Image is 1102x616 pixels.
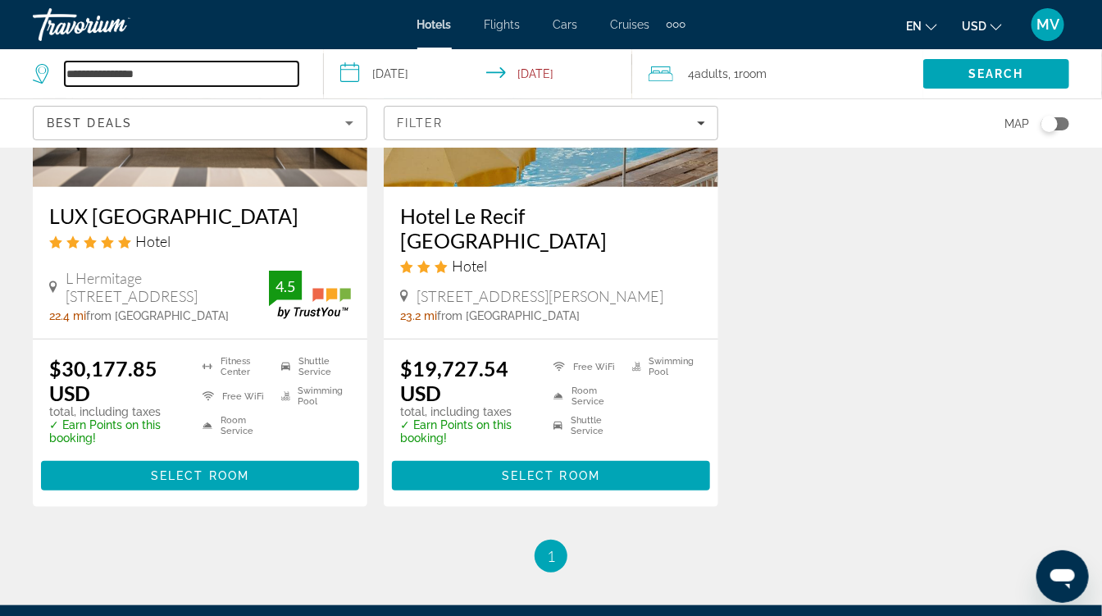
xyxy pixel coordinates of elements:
[49,418,182,445] p: ✓ Earn Points on this booking!
[545,415,623,436] li: Shuttle Service
[49,232,351,250] div: 5 star Hotel
[400,405,533,418] p: total, including taxes
[273,356,351,377] li: Shuttle Service
[269,271,351,319] img: TrustYou guest rating badge
[1036,16,1059,33] span: MV
[694,67,728,80] span: Adults
[65,62,298,86] input: Search hotel destination
[384,106,718,140] button: Filters
[86,309,229,322] span: from [GEOGRAPHIC_DATA]
[545,386,623,407] li: Room Service
[47,116,132,130] span: Best Deals
[502,469,600,482] span: Select Room
[400,309,437,322] span: 23.2 mi
[41,464,359,482] a: Select Room
[728,62,767,85] span: , 1
[545,356,623,377] li: Free WiFi
[1027,7,1069,42] button: User Menu
[906,20,922,33] span: en
[49,356,157,405] ins: $30,177.85 USD
[194,386,272,407] li: Free WiFi
[392,464,710,482] a: Select Room
[400,418,533,445] p: ✓ Earn Points on this booking!
[452,257,487,275] span: Hotel
[49,309,86,322] span: 22.4 mi
[553,18,578,31] a: Cars
[417,287,663,305] span: [STREET_ADDRESS][PERSON_NAME]
[485,18,521,31] a: Flights
[49,405,182,418] p: total, including taxes
[392,461,710,491] button: Select Room
[269,276,302,296] div: 4.5
[324,49,631,98] button: Select check in and out date
[611,18,650,31] a: Cruises
[1036,550,1089,603] iframe: Bouton de lancement de la fenêtre de messagerie
[688,62,728,85] span: 4
[400,356,508,405] ins: $19,727.54 USD
[906,14,937,38] button: Change language
[33,3,197,46] a: Travorium
[962,14,1002,38] button: Change currency
[151,469,249,482] span: Select Room
[194,415,272,436] li: Room Service
[400,203,702,253] a: Hotel Le Recif [GEOGRAPHIC_DATA]
[962,20,986,33] span: USD
[194,356,272,377] li: Fitness Center
[1029,116,1069,131] button: Toggle map
[66,269,269,305] span: L Hermitage [STREET_ADDRESS]
[41,461,359,491] button: Select Room
[273,386,351,407] li: Swimming Pool
[1004,112,1029,135] span: Map
[33,540,1069,573] nav: Pagination
[923,59,1069,89] button: Search
[135,232,171,250] span: Hotel
[739,67,767,80] span: Room
[47,113,353,133] mat-select: Sort by
[400,257,702,275] div: 3 star Hotel
[968,67,1024,80] span: Search
[624,356,702,377] li: Swimming Pool
[667,11,685,38] button: Extra navigation items
[417,18,452,31] a: Hotels
[397,116,444,130] span: Filter
[632,49,923,98] button: Travelers: 4 adults, 0 children
[49,203,351,228] a: LUX [GEOGRAPHIC_DATA]
[437,309,580,322] span: from [GEOGRAPHIC_DATA]
[547,547,555,565] span: 1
